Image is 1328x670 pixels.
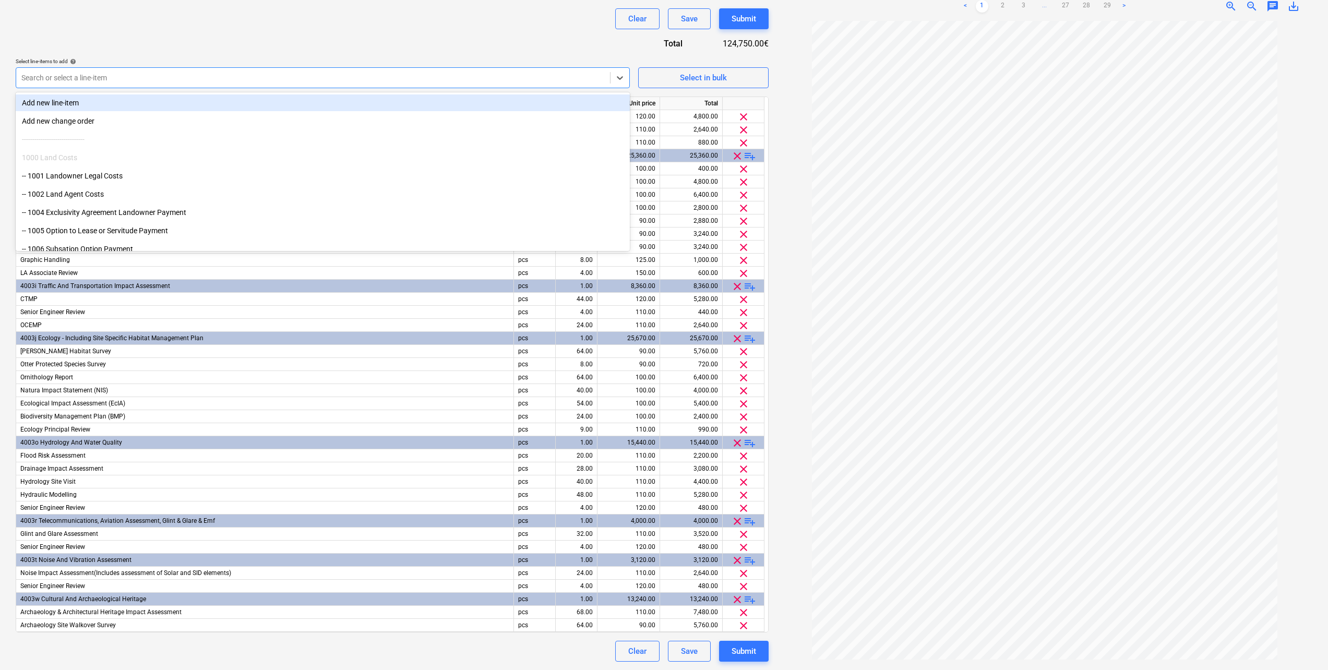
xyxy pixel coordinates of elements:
span: Glint and Glare Assessment [20,530,98,537]
div: 4.00 [560,306,593,319]
div: 5,280.00 [664,293,718,306]
div: pcs [514,319,556,332]
span: clear [737,345,750,358]
div: 5,400.00 [664,397,718,410]
div: 110.00 [602,423,655,436]
div: 1000 Land Costs [16,149,630,166]
span: help [68,58,76,65]
div: pcs [514,541,556,554]
div: pcs [514,397,556,410]
div: 24.00 [560,567,593,580]
div: pcs [514,293,556,306]
span: 4003r Telecommunications, Aviation Assessment, Glint & Glare & Emf [20,517,215,524]
span: clear [737,606,750,619]
div: 880.00 [664,136,718,149]
span: Hydraulic Modelling [20,491,77,498]
div: pcs [514,280,556,293]
iframe: Chat Widget [1276,620,1328,670]
div: 1,000.00 [664,254,718,267]
div: 150.00 [602,267,655,280]
div: pcs [514,267,556,280]
span: clear [737,176,750,188]
div: -- 1002 Land Agent Costs [16,186,630,202]
div: 2,200.00 [664,449,718,462]
div: 110.00 [602,488,655,501]
div: 32.00 [560,528,593,541]
div: 90.00 [602,345,655,358]
div: 5,280.00 [664,488,718,501]
span: clear [731,150,744,162]
div: 8.00 [560,358,593,371]
span: Graphic Handling [20,256,70,264]
div: 15,440.00 [602,436,655,449]
div: pcs [514,423,556,436]
div: 1.00 [560,515,593,528]
span: clear [737,319,750,332]
span: clear [731,280,744,293]
div: ------------------------------ [16,131,630,148]
span: OCEMP [20,321,42,329]
span: clear [731,332,744,345]
div: 440.00 [664,306,718,319]
span: clear [737,215,750,228]
div: pcs [514,345,556,358]
div: 40.00 [560,475,593,488]
span: Biodiversity Management Plan (BMP) [20,413,125,420]
div: 44.00 [560,293,593,306]
span: playlist_add [744,150,756,162]
div: 48.00 [560,488,593,501]
div: 8,360.00 [602,280,655,293]
div: 5,760.00 [664,619,718,632]
div: pcs [514,332,556,345]
span: 4003o Hydrology And Water Quality [20,439,122,446]
div: Clear [628,12,647,26]
div: 4,000.00 [664,515,718,528]
span: Drainage Impact Assessment [20,465,103,472]
div: Submit [732,12,756,26]
span: Senior Engineer Review [20,308,85,316]
span: CTMP [20,295,38,303]
span: clear [737,528,750,541]
div: Select line-items to add [16,58,630,65]
div: 64.00 [560,619,593,632]
div: 90.00 [602,358,655,371]
span: clear [737,306,750,319]
span: clear [737,163,750,175]
div: 2,640.00 [664,319,718,332]
div: 110.00 [602,567,655,580]
div: 6,400.00 [664,188,718,201]
div: 4,800.00 [664,110,718,123]
div: 3,240.00 [664,228,718,241]
div: 110.00 [602,528,655,541]
button: Select in bulk [638,67,769,88]
div: 124,750.00€ [699,38,769,50]
span: clear [737,424,750,436]
div: -- 1005 Option to Lease or Servitude Payment [16,222,630,239]
div: pcs [514,528,556,541]
div: Total [633,38,699,50]
span: Senior Engineer Review [20,582,85,590]
div: pcs [514,554,556,567]
div: 120.00 [602,501,655,515]
span: clear [737,385,750,397]
div: pcs [514,619,556,632]
div: pcs [514,306,556,319]
div: 2,800.00 [664,201,718,214]
div: 6,400.00 [664,371,718,384]
span: clear [737,567,750,580]
div: pcs [514,410,556,423]
div: 4.00 [560,541,593,554]
div: 24.00 [560,319,593,332]
div: 4.00 [560,580,593,593]
span: clear [737,398,750,410]
div: 8.00 [560,254,593,267]
div: pcs [514,475,556,488]
div: 110.00 [602,449,655,462]
span: Senior Engineer Review [20,504,85,511]
span: Fossitt Habitat Survey [20,348,111,355]
div: pcs [514,462,556,475]
span: playlist_add [744,515,756,528]
div: 68.00 [560,606,593,619]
